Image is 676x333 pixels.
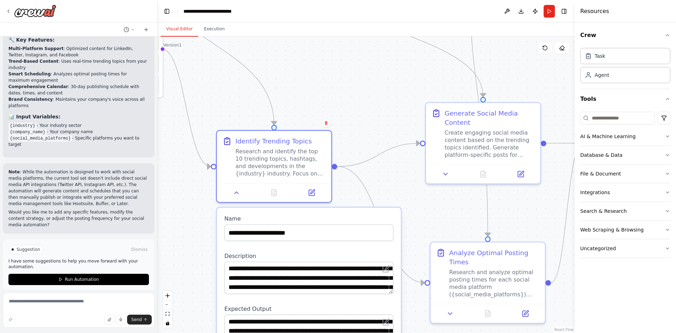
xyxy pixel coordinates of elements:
button: File & Document [580,165,670,183]
button: Send [127,315,152,325]
button: Tools [580,89,670,109]
li: - Specific platforms you want to target [8,135,149,148]
code: {industry} [8,123,37,129]
button: Switch to previous chat [121,25,138,34]
button: Execution [198,22,230,37]
div: Generate Social Media ContentCreate engaging social media content based on the trending topics id... [425,102,541,185]
button: Improve this prompt [6,315,15,325]
li: : Optimized content for LinkedIn, Twitter, Instagram, and Facebook [8,45,149,58]
button: Hide left sidebar [162,6,172,16]
div: Identify Trending Topics [236,136,312,146]
p: I have some suggestions to help you move forward with your automation. [8,258,149,270]
span: Run Automation [65,277,99,282]
g: Edge from 393c728c-96a7-44c8-b629-add579d2ac81 to d26d72b5-135f-4319-9826-0e264a7bb0cf [546,138,583,148]
button: Visual Editor [161,22,198,37]
button: Integrations [580,183,670,202]
li: : Maintains your company's voice across all platforms [8,96,149,109]
div: Web Scraping & Browsing [580,226,644,233]
strong: Note [8,169,20,174]
div: Crew [580,45,670,89]
div: Identify Trending TopicsResearch and identify the top 10 trending topics, hashtags, and developme... [216,130,332,203]
code: {social_media_platforms} [8,135,72,142]
li: : Analyzes optimal posting times for maximum engagement [8,71,149,84]
li: : Uses real-time trending topics from your industry [8,58,149,71]
button: Upload files [105,315,114,325]
div: Create engaging social media content based on the trending topics identified. Generate platform-s... [445,129,535,159]
nav: breadcrumb [183,8,251,15]
strong: Brand Consistency [8,97,53,102]
button: Dismiss [130,246,149,253]
button: Open in side panel [509,308,542,319]
div: Research and analyze optimal posting times for each social media platform ({social_media_platform... [449,269,539,298]
strong: Comprehensive Calendar [8,84,68,89]
div: Agent [595,72,609,79]
strong: 🔧 Key Features: [8,37,55,43]
button: Open in editor [381,263,392,275]
div: Task [595,53,605,60]
div: File & Document [580,170,621,177]
div: Integrations [580,189,610,196]
li: : 30-day publishing schedule with dates, times, and content [8,84,149,96]
button: Run Automation [8,274,149,285]
label: Name [224,215,393,222]
button: toggle interactivity [163,319,172,328]
button: No output available [468,308,508,319]
img: Logo [14,5,56,17]
button: fit view [163,309,172,319]
p: : While the automation is designed to work with social media platforms, the current tool set does... [8,169,149,207]
span: Send [131,317,142,322]
div: Database & Data [580,152,622,159]
div: Version 1 [163,42,182,48]
code: {company_name} [8,129,47,135]
g: Edge from c91623bc-ba6f-46e3-88a5-cfecaca5a9f7 to 393c728c-96a7-44c8-b629-add579d2ac81 [337,138,420,171]
button: Database & Data [580,146,670,164]
button: Hide right sidebar [559,6,569,16]
button: zoom in [163,291,172,300]
strong: Multi-Platform Support [8,46,64,51]
span: Suggestion [17,247,40,252]
div: Analyze Optimal Posting TimesResearch and analyze optimal posting times for each social media pla... [430,241,546,324]
strong: Trend-Based Content [8,59,58,64]
div: Uncategorized [580,245,616,252]
a: React Flow attribution [555,328,574,332]
label: Expected Output [224,305,393,313]
label: Description [224,252,393,260]
g: Edge from c91623bc-ba6f-46e3-88a5-cfecaca5a9f7 to 49a6566b-a00e-450b-9720-5ce6d3d027b8 [337,162,425,287]
li: - Your company name [8,129,149,135]
div: Generate Social Media Content [445,109,535,127]
li: - Your industry sector [8,122,149,129]
button: Web Scraping & Browsing [580,221,670,239]
div: React Flow controls [163,291,172,328]
div: Research and identify the top 10 trending topics, hashtags, and developments in the {industry} in... [236,148,326,177]
button: zoom out [163,300,172,309]
h4: Resources [580,7,609,16]
button: Start a new chat [140,25,152,34]
button: Crew [580,25,670,45]
button: AI & Machine Learning [580,127,670,146]
button: Delete node [321,118,331,128]
button: No output available [463,168,503,180]
button: Open in side panel [296,187,328,198]
button: Open in editor [381,316,392,328]
div: Analyze Optimal Posting Times [449,248,539,267]
g: Edge from 49a6566b-a00e-450b-9720-5ce6d3d027b8 to d26d72b5-135f-4319-9826-0e264a7bb0cf [551,138,583,287]
strong: Smart Scheduling [8,72,51,76]
button: Search & Research [580,202,670,220]
p: Would you like me to add any specific features, modify the content strategy, or adjust the postin... [8,209,149,228]
button: Click to speak your automation idea [116,315,126,325]
button: Open in side panel [505,168,537,180]
g: Edge from triggers to c91623bc-ba6f-46e3-88a5-cfecaca5a9f7 [162,44,211,171]
button: No output available [255,187,294,198]
div: Search & Research [580,208,627,215]
strong: 📊 Input Variables: [8,114,61,119]
div: Tools [580,109,670,264]
div: AI & Machine Learning [580,133,636,140]
button: Uncategorized [580,239,670,258]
